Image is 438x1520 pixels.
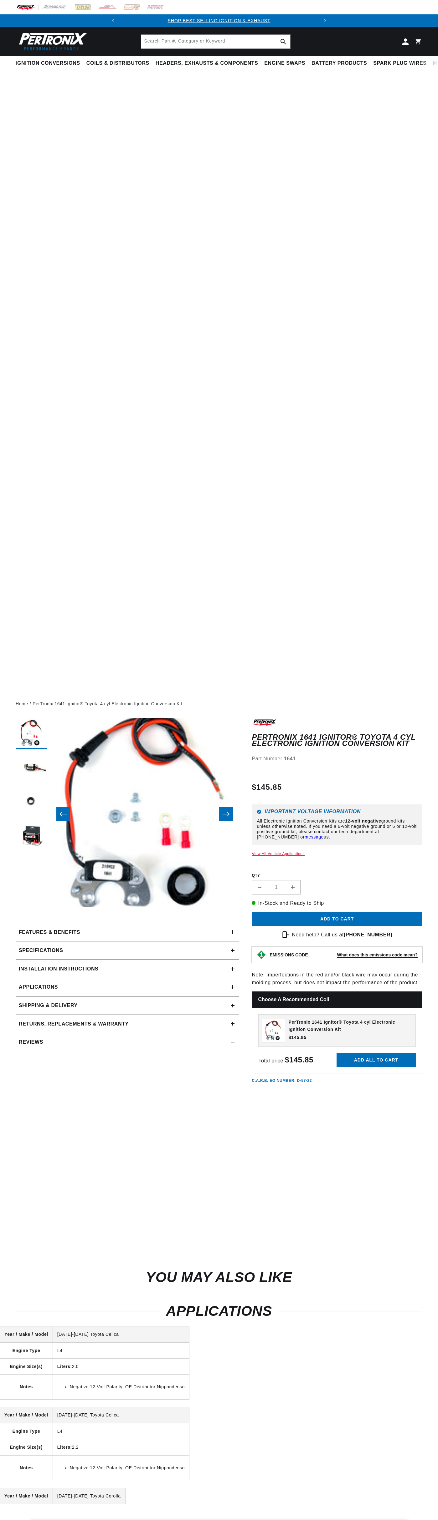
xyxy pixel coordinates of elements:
td: [DATE]-[DATE] Toyota Celica [53,1326,189,1342]
input: Search Part #, Category or Keyword [141,35,290,48]
h2: You may also like [31,1271,407,1283]
summary: Returns, Replacements & Warranty [16,1015,239,1033]
span: Coils & Distributors [86,60,149,67]
button: Slide right [219,807,233,821]
summary: Battery Products [308,56,370,71]
button: Add all to cart [337,1053,416,1067]
summary: Reviews [16,1033,239,1051]
div: Announcement [119,17,318,24]
div: Note: Imperfections in the red and/or black wire may occur during the molding process, but does n... [252,718,422,1083]
td: 2.2 [53,1439,189,1455]
a: message [305,834,324,839]
h2: Applications [16,1305,422,1317]
h2: Specifications [19,946,63,955]
td: 2.0 [53,1359,189,1375]
a: Home [16,700,28,707]
strong: What does this emissions code mean? [337,952,418,957]
button: Search Part #, Category or Keyword [276,35,290,48]
span: Applications [19,983,58,991]
h2: Returns, Replacements & Warranty [19,1020,129,1028]
span: Battery Products [312,60,367,67]
h2: Installation instructions [19,965,98,973]
a: View All Vehicle Applications [252,852,305,856]
p: All Electronic Ignition Conversion Kits are ground kits unless otherwise noted. If you need a 6-v... [257,818,417,839]
span: Headers, Exhausts & Components [156,60,258,67]
button: Load image 4 in gallery view [16,821,47,853]
strong: 1641 [284,756,296,761]
h2: Choose a Recommended Coil [252,991,422,1008]
a: SHOP BEST SELLING IGNITION & EXHAUST [167,18,270,23]
button: Load image 1 in gallery view [16,718,47,749]
button: Translation missing: en.sections.announcements.next_announcement [319,14,331,27]
summary: Features & Benefits [16,923,239,941]
summary: Ignition Conversions [16,56,83,71]
button: Slide left [56,807,70,821]
li: Negative 12-Volt Polarity; OE Distributor Nippondenso [70,1464,185,1471]
a: PerTronix 1641 Ignitor® Toyota 4 cyl Electronic Ignition Conversion Kit [33,700,182,707]
strong: Liters: [57,1445,72,1450]
img: Emissions code [256,950,266,960]
button: Translation missing: en.sections.announcements.previous_announcement [107,14,119,27]
button: Load image 3 in gallery view [16,787,47,818]
summary: Specifications [16,941,239,960]
strong: Liters: [57,1364,72,1369]
span: Engine Swaps [264,60,305,67]
span: $145.85 [288,1034,307,1041]
td: L4 [53,1342,189,1358]
summary: Coils & Distributors [83,56,152,71]
button: EMISSIONS CODEWhat does this emissions code mean? [270,952,418,958]
label: QTY [252,873,422,878]
strong: 12-volt negative [345,818,381,823]
span: Total price: [258,1058,313,1063]
span: $145.85 [252,782,282,793]
a: Applications [16,978,239,996]
h1: PerTronix 1641 Ignitor® Toyota 4 cyl Electronic Ignition Conversion Kit [252,734,422,747]
div: Part Number: [252,755,422,763]
h6: Important Voltage Information [257,809,417,814]
nav: breadcrumbs [16,700,422,707]
summary: Spark Plug Wires [370,56,430,71]
summary: Engine Swaps [261,56,308,71]
button: Add to cart [252,912,422,926]
p: Need help? Call us at [292,931,392,939]
summary: Installation instructions [16,960,239,978]
strong: EMISSIONS CODE [270,952,308,957]
li: Negative 12-Volt Polarity; OE Distributor Nippondenso [70,1383,185,1390]
span: Spark Plug Wires [373,60,426,67]
summary: Shipping & Delivery [16,996,239,1015]
td: [DATE]-[DATE] Toyota Celica [53,1407,189,1423]
td: L4 [53,1423,189,1439]
p: C.A.R.B. EO Number: D-57-22 [252,1078,312,1083]
button: Load image 2 in gallery view [16,752,47,784]
img: Pertronix [16,31,88,52]
div: 1 of 2 [119,17,318,24]
a: [PHONE_NUMBER] [344,932,392,937]
summary: Headers, Exhausts & Components [152,56,261,71]
h2: Reviews [19,1038,43,1046]
span: Ignition Conversions [16,60,80,67]
td: [DATE]-[DATE] Toyota Corolla [53,1488,125,1504]
strong: $145.85 [285,1056,313,1064]
h2: Shipping & Delivery [19,1001,78,1010]
p: In-Stock and Ready to Ship [252,899,422,907]
h2: Features & Benefits [19,928,80,936]
media-gallery: Gallery Viewer [16,718,239,910]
